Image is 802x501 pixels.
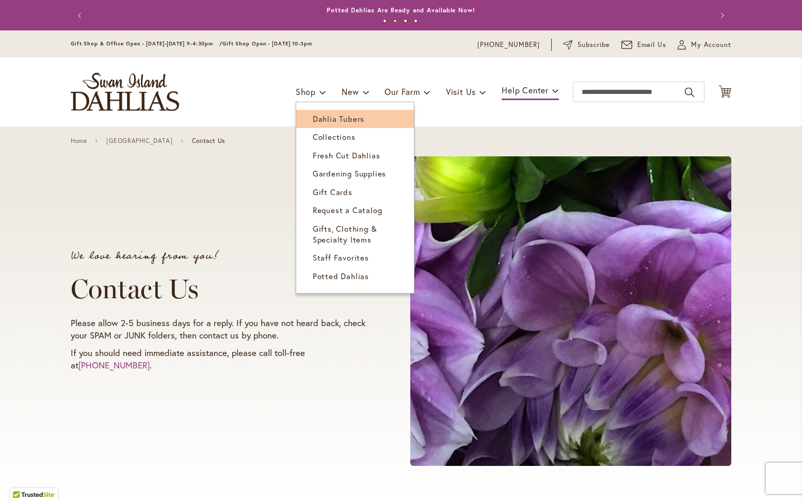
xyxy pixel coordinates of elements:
[637,40,667,50] span: Email Us
[71,317,371,342] p: Please allow 2-5 business days for a reply. If you have not heard back, check your SPAM or JUNK f...
[71,73,179,111] a: store logo
[313,205,382,215] span: Request a Catalog
[313,168,386,179] span: Gardening Supplies
[563,40,610,50] a: Subscribe
[477,40,540,50] a: [PHONE_NUMBER]
[446,86,476,97] span: Visit Us
[71,40,222,47] span: Gift Shop & Office Open - [DATE]-[DATE] 9-4:30pm /
[313,252,369,263] span: Staff Favorites
[393,19,397,23] button: 2 of 4
[578,40,610,50] span: Subscribe
[414,19,418,23] button: 4 of 4
[296,86,316,97] span: Shop
[192,137,225,144] span: Contact Us
[313,132,356,142] span: Collections
[342,86,359,97] span: New
[106,137,172,144] a: [GEOGRAPHIC_DATA]
[71,273,371,304] h1: Contact Us
[384,86,420,97] span: Our Farm
[313,271,369,281] span: Potted Dahlias
[327,6,475,14] a: Potted Dahlias Are Ready and Available Now!
[313,150,380,160] span: Fresh Cut Dahlias
[71,5,91,26] button: Previous
[502,85,549,95] span: Help Center
[621,40,667,50] a: Email Us
[404,19,407,23] button: 3 of 4
[313,114,364,124] span: Dahlia Tubers
[296,183,414,201] a: Gift Cards
[71,251,371,261] p: We love hearing from you!
[71,347,371,371] p: If you should need immediate assistance, please call toll-free at .
[222,40,312,47] span: Gift Shop Open - [DATE] 10-3pm
[78,359,150,371] a: [PHONE_NUMBER]
[313,223,377,245] span: Gifts, Clothing & Specialty Items
[678,40,731,50] button: My Account
[711,5,731,26] button: Next
[691,40,731,50] span: My Account
[71,137,87,144] a: Home
[383,19,387,23] button: 1 of 4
